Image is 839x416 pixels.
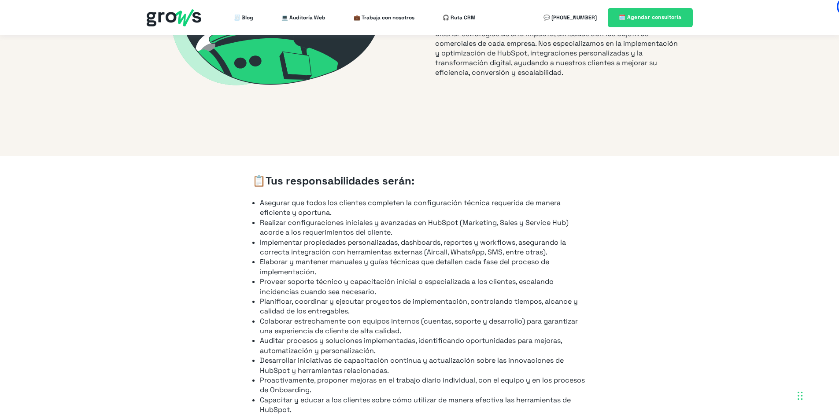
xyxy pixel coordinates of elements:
a: 🗓️ Agendar consultoría [608,8,693,27]
span: 🗓️ Agendar consultoría [619,14,682,21]
div: Dominio: [DOMAIN_NAME] [23,23,99,30]
li: Desarrollar iniciativas de capacitación continua y actualización sobre las innovaciones de HubSpo... [260,356,587,376]
a: 💼 Trabaja con nosotros [354,9,414,26]
li: Proactivamente, proponer mejoras en el trabajo diario individual, con el equipo y en los procesos... [260,376,587,395]
div: Palabras clave [106,52,138,58]
a: 🎧 Ruta CRM [443,9,476,26]
iframe: Chat Widget [680,303,839,416]
div: Widget de chat [680,303,839,416]
img: tab_keywords_by_traffic_grey.svg [96,51,103,58]
p: En Grows, combinamos procesos, tecnología, data y talento humano para diseñar estrategias de alto... [435,19,684,77]
li: Auditar procesos y soluciones implementadas, identificando oportunidades para mejoras, automatiza... [260,336,587,356]
li: Planificar, coordinar y ejecutar proyectos de implementación, controlando tiempos, alcance y cali... [260,297,587,317]
img: logo_orange.svg [14,14,21,21]
img: website_grey.svg [14,23,21,30]
img: tab_domain_overview_orange.svg [37,51,44,58]
div: Arrastrar [798,383,803,409]
li: Realizar configuraciones iniciales y avanzadas en HubSpot (Marketing, Sales y Service Hub) acorde... [260,218,587,238]
li: Colaborar estrechamente con equipos internos (cuentas, soporte y desarrollo) para garantizar una ... [260,317,587,336]
a: 💻 Auditoría Web [281,9,325,26]
li: Proveer soporte técnico y capacitación inicial o especializada a los clientes, escalando incidenc... [260,277,587,297]
li: Capacitar y educar a los clientes sobre cómo utilizar de manera efectiva las herramientas de HubS... [260,395,587,415]
span: 📋 [252,174,266,188]
li: Elaborar y mantener manuales y guías técnicas que detallen cada fase del proceso de implementación. [260,257,587,277]
h3: Tus responsabilidades serán: [252,173,587,188]
div: Dominio [47,52,67,58]
li: Asegurar que todos los clientes completen la configuración técnica requerida de manera eficiente ... [260,198,587,218]
li: Implementar propiedades personalizadas, dashboards, reportes y workflows, asegurando la correcta ... [260,238,587,258]
a: 🧾 Blog [234,9,253,26]
div: v 4.0.25 [25,14,43,21]
a: 💬 [PHONE_NUMBER] [543,9,597,26]
img: grows - hubspot [147,9,201,26]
